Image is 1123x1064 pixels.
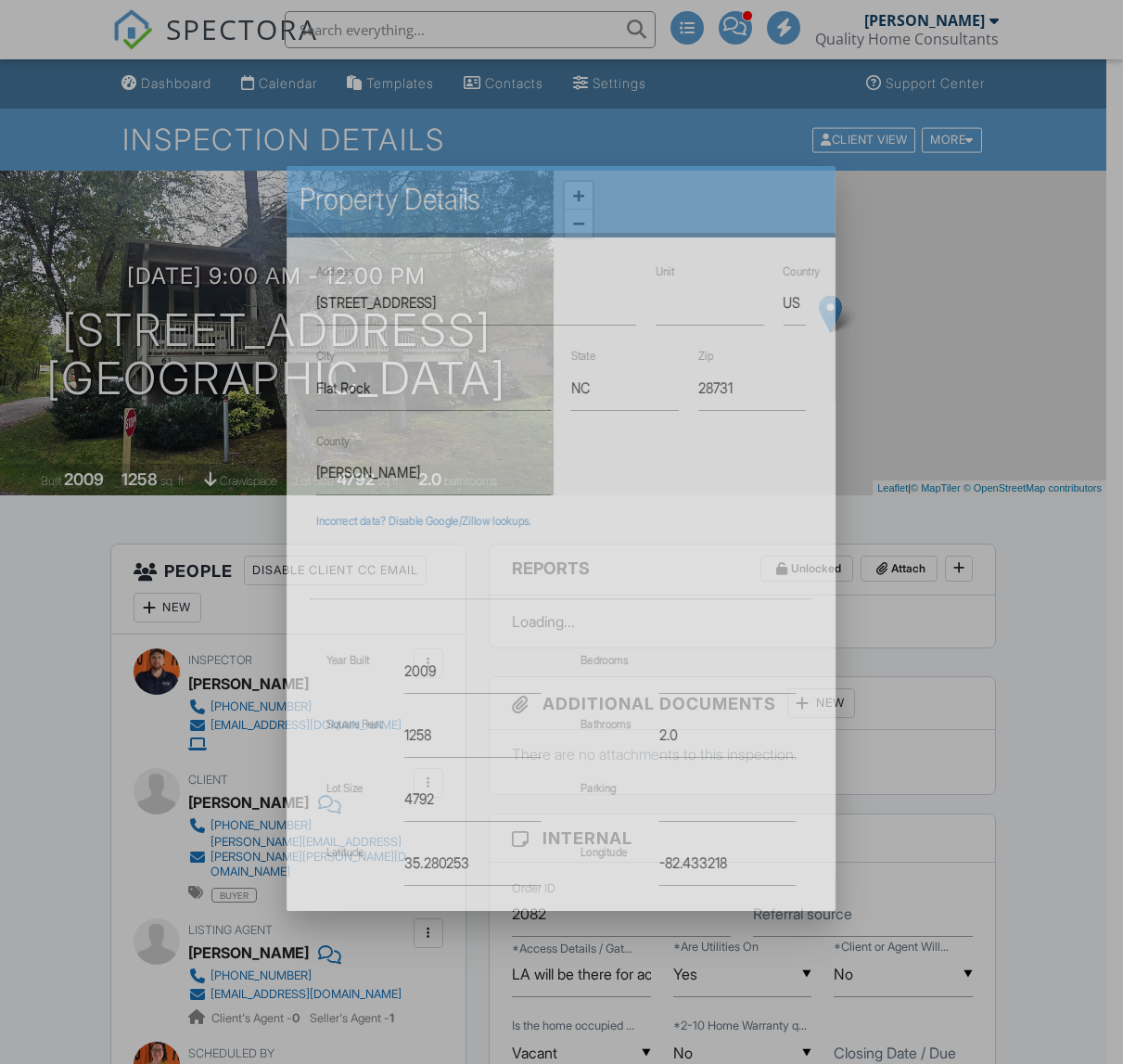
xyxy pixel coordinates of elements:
h2: Property Details [300,181,823,218]
label: Foundation [326,908,378,922]
label: Country [784,264,821,278]
label: Lot Size [326,780,364,794]
label: Square Feet [326,716,382,730]
label: Zip [698,349,713,363]
label: Bedrooms [581,652,629,666]
label: Unit [657,264,675,278]
label: Longitude [581,844,628,858]
label: County [317,433,351,447]
label: Bathrooms [581,716,632,730]
div: Incorrect data? Disable Google/Zillow lookups. [317,514,807,529]
label: Latitude [326,844,364,858]
label: City [317,349,336,363]
label: State [571,349,596,363]
label: Parking [581,780,617,794]
label: Year Built [326,652,370,666]
label: Address [317,264,354,278]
